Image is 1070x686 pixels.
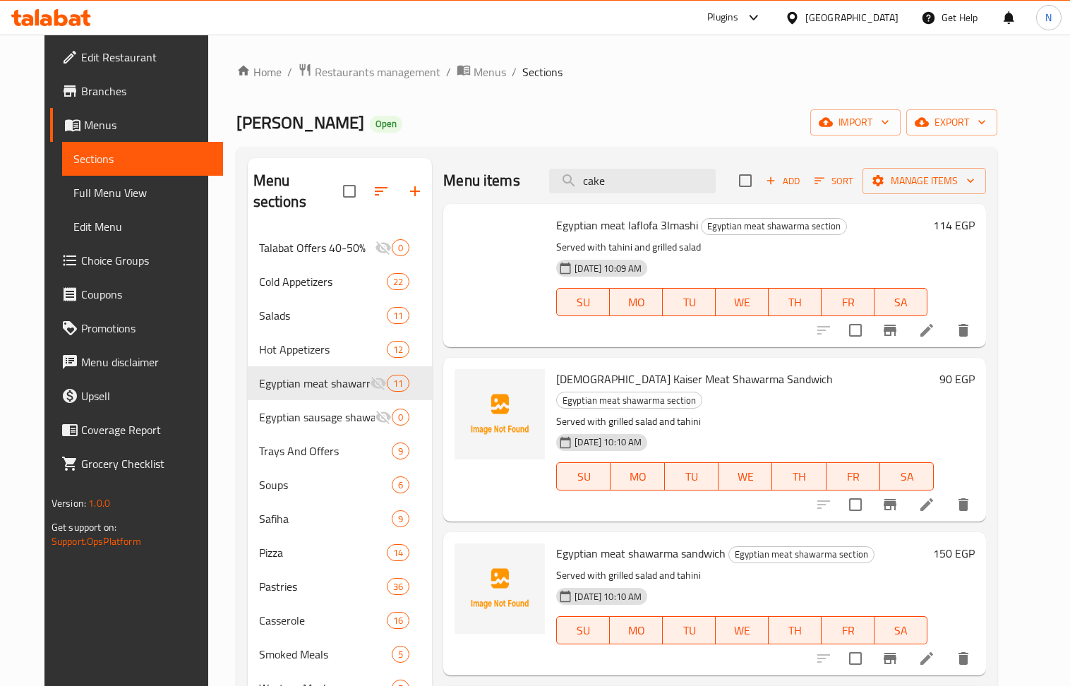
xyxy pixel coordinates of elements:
[370,116,402,133] div: Open
[729,546,874,562] span: Egyptian meat shawarma section
[392,476,409,493] div: items
[50,243,223,277] a: Choice Groups
[62,176,223,210] a: Full Menu View
[906,109,997,136] button: export
[663,288,716,316] button: TU
[549,169,716,193] input: search
[663,616,716,644] button: TU
[569,262,647,275] span: [DATE] 10:09 AM
[760,170,805,192] button: Add
[873,642,907,675] button: Branch-specific-item
[556,616,610,644] button: SU
[556,368,833,390] span: [DEMOGRAPHIC_DATA] Kaiser Meat Shawarma Sandwich
[50,40,223,74] a: Edit Restaurant
[563,467,605,487] span: SU
[364,174,398,208] span: Sort sections
[392,241,409,255] span: 0
[259,375,370,392] span: Egyptian meat shawarma section
[569,435,647,449] span: [DATE] 10:10 AM
[822,616,874,644] button: FR
[387,614,409,627] span: 16
[769,288,822,316] button: TH
[81,455,212,472] span: Grocery Checklist
[556,392,702,409] div: Egyptian meat shawarma section
[455,369,545,459] img: Egyptian Kaiser Meat Shawarma Sandwich
[1045,10,1052,25] span: N
[392,409,409,426] div: items
[615,620,657,641] span: MO
[392,239,409,256] div: items
[707,9,738,26] div: Plugins
[387,275,409,289] span: 22
[946,642,980,675] button: delete
[671,467,713,487] span: TU
[392,479,409,492] span: 6
[259,443,392,459] span: Trays And Offers
[387,309,409,323] span: 11
[457,63,506,81] a: Menus
[862,168,986,194] button: Manage items
[392,445,409,458] span: 9
[50,447,223,481] a: Grocery Checklist
[259,409,375,426] span: Egyptian sausage shawarma section
[611,462,664,491] button: MO
[387,580,409,594] span: 36
[774,620,816,641] span: TH
[387,546,409,560] span: 14
[387,307,409,324] div: items
[443,170,520,191] h2: Menu items
[827,620,869,641] span: FR
[810,109,901,136] button: import
[248,434,433,468] div: Trays And Offers9
[52,494,86,512] span: Version:
[841,315,870,345] span: Select to update
[724,467,767,487] span: WE
[874,172,975,190] span: Manage items
[81,49,212,66] span: Edit Restaurant
[248,231,433,265] div: Talabat Offers 40-50%0
[731,166,760,195] span: Select section
[52,532,141,550] a: Support.OpsPlatform
[778,467,820,487] span: TH
[918,322,935,339] a: Edit menu item
[811,170,857,192] button: Sort
[259,273,387,290] span: Cold Appetizers
[822,288,874,316] button: FR
[259,307,387,324] span: Salads
[774,292,816,313] span: TH
[556,288,610,316] button: SU
[236,64,282,80] a: Home
[446,64,451,80] li: /
[62,210,223,243] a: Edit Menu
[248,332,433,366] div: Hot Appetizers12
[556,215,698,236] span: Egyptian meat laflofa 3lmashi
[248,603,433,637] div: Casserole16
[236,63,998,81] nav: breadcrumb
[287,64,292,80] li: /
[569,590,647,603] span: [DATE] 10:10 AM
[556,413,934,431] p: Served with grilled salad and tahini
[73,184,212,201] span: Full Menu View
[822,114,889,131] span: import
[772,462,826,491] button: TH
[387,578,409,595] div: items
[52,518,116,536] span: Get support on:
[701,218,847,235] div: Egyptian meat shawarma section
[668,292,710,313] span: TU
[248,400,433,434] div: Egyptian sausage shawarma section0
[50,345,223,379] a: Menu disclaimer
[259,476,392,493] div: Soups
[73,150,212,167] span: Sections
[610,288,663,316] button: MO
[918,650,935,667] a: Edit menu item
[805,10,898,25] div: [GEOGRAPHIC_DATA]
[81,252,212,269] span: Choice Groups
[392,411,409,424] span: 0
[50,277,223,311] a: Coupons
[668,620,710,641] span: TU
[873,488,907,522] button: Branch-specific-item
[522,64,563,80] span: Sections
[556,239,927,256] p: Served with tahini and grilled salad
